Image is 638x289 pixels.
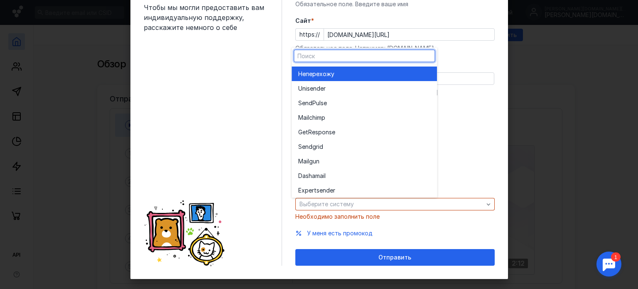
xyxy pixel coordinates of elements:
input: Поиск [294,50,434,62]
button: Unisender [292,81,437,96]
span: Выберите систему [299,200,354,207]
span: gun [309,157,319,165]
span: id [318,143,323,151]
span: Sendgr [298,143,318,151]
span: etResponse [302,128,335,136]
span: Не [298,70,306,78]
button: Mailchimp [292,110,437,125]
span: У меня есть промокод [307,230,373,237]
span: G [298,128,302,136]
span: r [324,84,326,93]
span: перехожу [306,70,334,78]
span: Unisende [298,84,324,93]
button: SendPulse [292,96,437,110]
span: Cайт [295,17,311,25]
button: GetResponse [292,125,437,139]
button: Неперехожу [292,67,437,81]
span: Чтобы мы могли предоставить вам индивидуальную поддержку, расскажите немного о себе [144,2,268,32]
div: Необходимо заполнить поле [295,212,495,221]
div: 1 [19,5,28,14]
button: Sendgrid [292,139,437,154]
span: p [321,114,325,122]
span: e [324,99,327,107]
span: Dashamai [298,172,324,180]
span: SendPuls [298,99,324,107]
span: l [324,172,326,180]
span: Ex [298,186,305,195]
div: grid [292,64,437,198]
div: Обязательное поле. Например: [DOMAIN_NAME] [295,44,495,52]
span: pertsender [305,186,335,195]
button: Expertsender [292,183,437,198]
span: Mailchim [298,114,321,122]
span: Mail [298,157,309,165]
button: Отправить [295,249,495,266]
button: Dashamail [292,168,437,183]
span: Отправить [378,254,411,261]
button: Выберите систему [295,198,495,210]
button: У меня есть промокод [307,229,373,237]
button: Mailgun [292,154,437,168]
